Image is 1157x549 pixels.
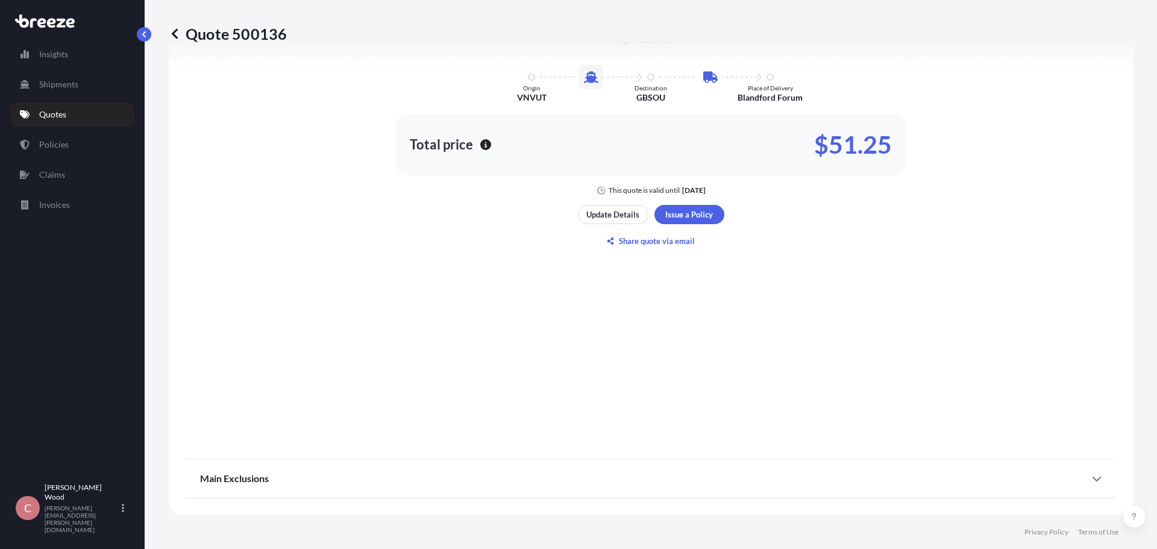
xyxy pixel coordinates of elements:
p: Share quote via email [619,235,695,247]
a: Invoices [10,193,134,217]
button: Issue a Policy [654,205,724,224]
p: Quotes [39,108,66,121]
p: Place of Delivery [748,84,793,92]
p: [DATE] [682,186,706,195]
span: Main Exclusions [200,472,269,485]
a: Terms of Use [1078,527,1118,537]
a: Insights [10,42,134,66]
p: Update Details [586,209,639,221]
p: Origin [523,84,541,92]
button: Update Details [578,205,648,224]
p: Quote 500136 [169,24,287,43]
div: Main Exclusions [200,464,1102,493]
a: Quotes [10,102,134,127]
p: This quote is valid until [609,186,680,195]
p: Issue a Policy [665,209,713,221]
p: Invoices [39,199,70,211]
a: Policies [10,133,134,157]
p: [PERSON_NAME][EMAIL_ADDRESS][PERSON_NAME][DOMAIN_NAME] [45,504,119,533]
p: Shipments [39,78,78,90]
p: Claims [39,169,65,181]
p: Insights [39,48,68,60]
p: Total price [410,139,473,151]
a: Shipments [10,72,134,96]
p: Destination [635,84,667,92]
p: Policies [39,139,69,151]
button: Share quote via email [578,231,724,251]
p: GBSOU [636,92,665,104]
p: VNVUT [517,92,547,104]
p: [PERSON_NAME] Wood [45,483,119,502]
p: $51.25 [814,135,892,154]
p: Blandford Forum [738,92,803,104]
a: Claims [10,163,134,187]
span: C [24,502,31,514]
a: Privacy Policy [1024,527,1068,537]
